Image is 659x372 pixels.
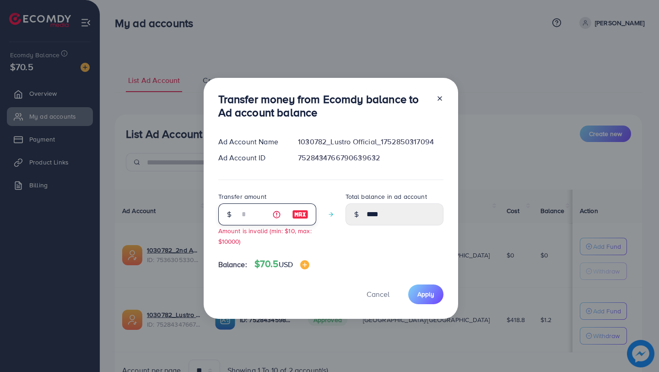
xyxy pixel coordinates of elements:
[211,153,291,163] div: Ad Account ID
[279,259,293,269] span: USD
[218,192,266,201] label: Transfer amount
[300,260,309,269] img: image
[292,209,308,220] img: image
[291,153,450,163] div: 7528434766790639632
[355,284,401,304] button: Cancel
[291,137,450,147] div: 1030782_Lustro Official_1752850317094
[218,259,247,270] span: Balance:
[408,284,443,304] button: Apply
[417,290,434,299] span: Apply
[218,226,312,246] small: Amount is invalid (min: $10, max: $10000)
[346,192,427,201] label: Total balance in ad account
[211,137,291,147] div: Ad Account Name
[367,289,389,299] span: Cancel
[254,258,309,270] h4: $70.5
[218,93,429,119] h3: Transfer money from Ecomdy balance to Ad account balance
